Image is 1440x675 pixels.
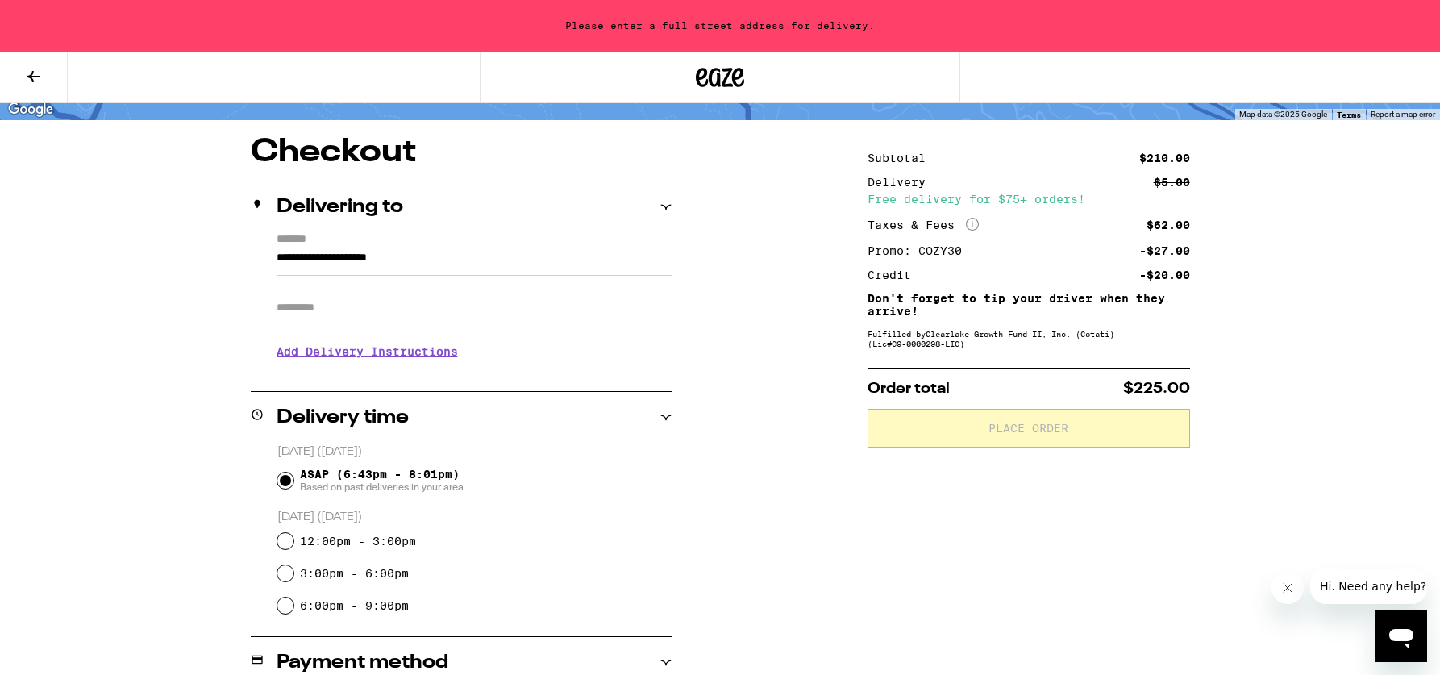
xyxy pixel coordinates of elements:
[1310,569,1427,604] iframe: Message from company
[1139,269,1190,281] div: -$20.00
[300,567,409,580] label: 3:00pm - 6:00pm
[868,329,1190,348] div: Fulfilled by Clearlake Growth Fund II, Inc. (Cotati) (Lic# C9-0000298-LIC )
[868,245,973,256] div: Promo: COZY30
[1271,572,1304,604] iframe: Close message
[4,99,57,120] a: Open this area in Google Maps (opens a new window)
[1147,219,1190,231] div: $62.00
[1123,381,1190,396] span: $225.00
[868,269,922,281] div: Credit
[868,152,937,164] div: Subtotal
[1239,110,1327,119] span: Map data ©2025 Google
[1337,110,1361,119] a: Terms
[1139,152,1190,164] div: $210.00
[300,468,464,494] span: ASAP (6:43pm - 8:01pm)
[868,409,1190,448] button: Place Order
[1375,610,1427,662] iframe: Button to launch messaging window
[868,177,937,188] div: Delivery
[988,423,1068,434] span: Place Order
[300,599,409,612] label: 6:00pm - 9:00pm
[277,444,672,460] p: [DATE] ([DATE])
[251,136,672,169] h1: Checkout
[1154,177,1190,188] div: $5.00
[1371,110,1435,119] a: Report a map error
[277,198,403,217] h2: Delivering to
[868,218,979,232] div: Taxes & Fees
[300,481,464,494] span: Based on past deliveries in your area
[868,381,950,396] span: Order total
[1139,245,1190,256] div: -$27.00
[277,333,672,370] h3: Add Delivery Instructions
[277,408,409,427] h2: Delivery time
[868,194,1190,205] div: Free delivery for $75+ orders!
[277,370,672,383] p: We'll contact you at [PHONE_NUMBER] when we arrive
[277,510,672,525] p: [DATE] ([DATE])
[868,292,1190,318] p: Don't forget to tip your driver when they arrive!
[300,535,416,548] label: 12:00pm - 3:00pm
[4,99,57,120] img: Google
[277,653,448,673] h2: Payment method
